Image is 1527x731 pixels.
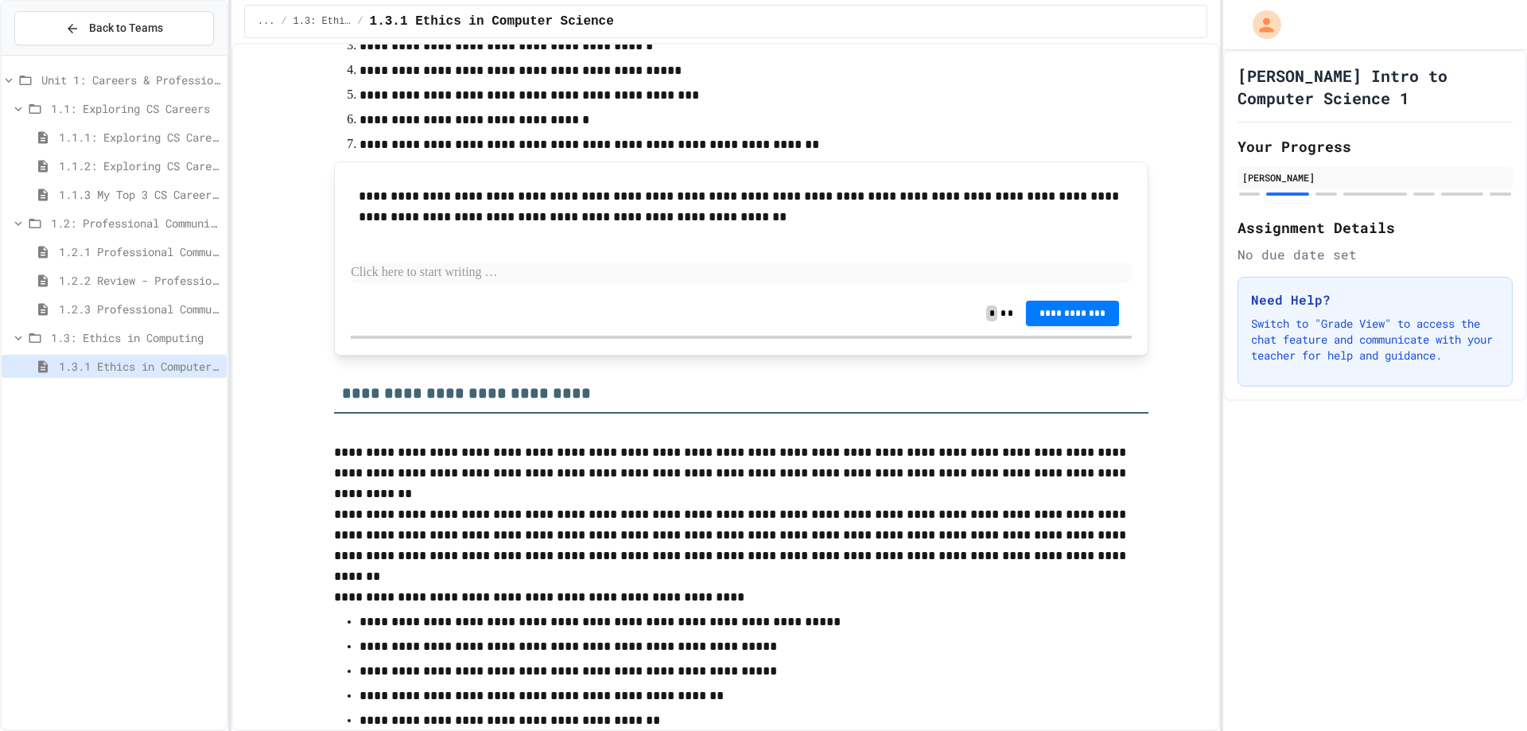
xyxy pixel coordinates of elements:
span: 1.1: Exploring CS Careers [51,100,220,117]
span: 1.1.3 My Top 3 CS Careers! [59,186,220,203]
button: Back to Teams [14,11,214,45]
span: 1.1.1: Exploring CS Careers [59,129,220,146]
span: 1.2.1 Professional Communication [59,243,220,260]
span: / [357,15,363,28]
span: Back to Teams [89,20,163,37]
div: [PERSON_NAME] [1242,170,1508,185]
span: 1.1.2: Exploring CS Careers - Review [59,157,220,174]
span: / [281,15,286,28]
span: ... [258,15,275,28]
h1: [PERSON_NAME] Intro to Computer Science 1 [1238,64,1513,109]
div: No due date set [1238,245,1513,264]
p: Switch to "Grade View" to access the chat feature and communicate with your teacher for help and ... [1251,316,1499,364]
h3: Need Help? [1251,290,1499,309]
span: 1.2.2 Review - Professional Communication [59,272,220,289]
span: Unit 1: Careers & Professionalism [41,72,220,88]
div: My Account [1236,6,1285,43]
span: 1.3.1 Ethics in Computer Science [370,12,614,31]
span: 1.3.1 Ethics in Computer Science [59,358,220,375]
h2: Assignment Details [1238,216,1513,239]
span: 1.2.3 Professional Communication Challenge [59,301,220,317]
span: 1.3: Ethics in Computing [293,15,352,28]
span: 1.3: Ethics in Computing [51,329,220,346]
span: 1.2: Professional Communication [51,215,220,231]
h2: Your Progress [1238,135,1513,157]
